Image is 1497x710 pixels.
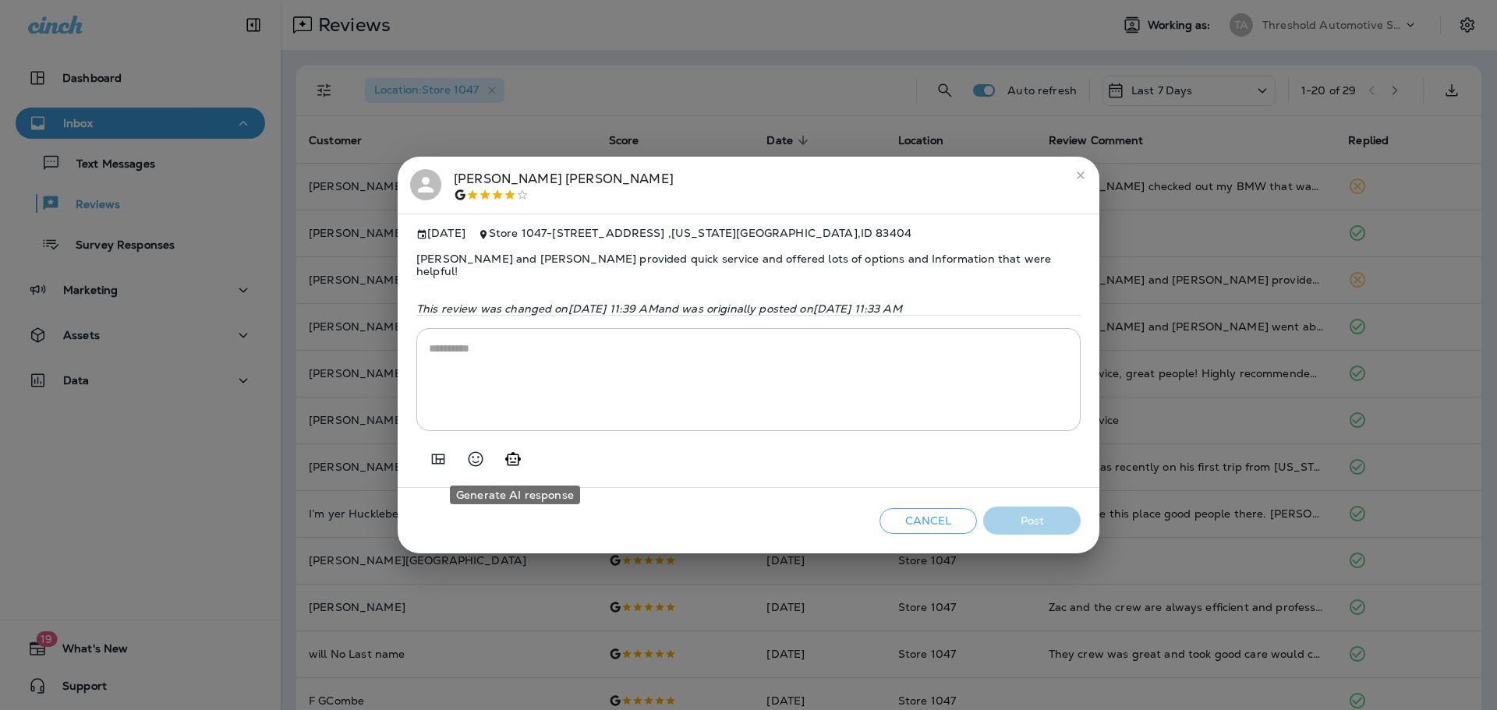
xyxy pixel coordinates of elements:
[423,443,454,475] button: Add in a premade template
[489,226,911,240] span: Store 1047 - [STREET_ADDRESS] , [US_STATE][GEOGRAPHIC_DATA] , ID 83404
[879,508,977,534] button: Cancel
[658,302,902,316] span: and was originally posted on [DATE] 11:33 AM
[1068,163,1093,188] button: close
[416,302,1081,315] p: This review was changed on [DATE] 11:39 AM
[460,443,491,475] button: Select an emoji
[416,240,1081,290] span: [PERSON_NAME] and [PERSON_NAME] provided quick service and offered lots of options and Informatio...
[450,486,580,504] div: Generate AI response
[416,227,465,240] span: [DATE]
[497,443,529,475] button: Generate AI response
[454,169,674,202] div: [PERSON_NAME] [PERSON_NAME]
